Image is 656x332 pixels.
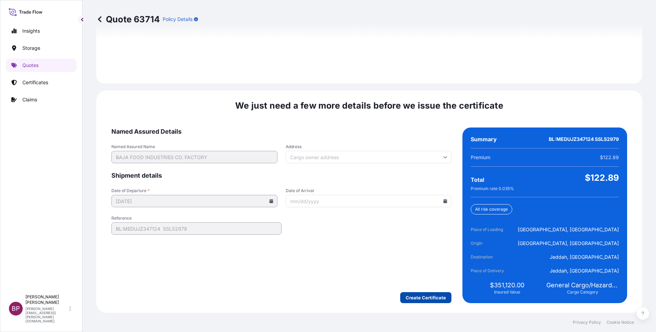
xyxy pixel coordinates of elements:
[585,172,619,183] span: $122.89
[471,254,509,261] span: Destination
[518,226,619,233] span: [GEOGRAPHIC_DATA], [GEOGRAPHIC_DATA]
[235,100,503,111] span: We just need a few more details before we issue the certificate
[406,294,446,301] p: Create Certificate
[400,292,451,303] button: Create Certificate
[12,305,20,312] span: BP
[606,320,634,325] a: Cookie Notice
[494,289,520,295] span: Insured Value
[22,45,40,52] p: Storage
[550,267,619,274] span: Jeddah, [GEOGRAPHIC_DATA]
[25,294,68,305] p: [PERSON_NAME] [PERSON_NAME]
[6,24,77,38] a: Insights
[111,215,282,221] span: Reference
[490,281,524,289] span: $351,120.00
[471,204,512,214] div: All risk coverage
[471,186,514,191] span: Premium rate 0.035 %
[111,222,282,235] input: Your internal reference
[163,16,193,23] p: Policy Details
[111,128,451,136] span: Named Assured Details
[573,320,601,325] a: Privacy Policy
[471,240,509,247] span: Origin
[111,195,277,207] input: mm/dd/yyyy
[111,144,277,150] span: Named Assured Name
[6,76,77,89] a: Certificates
[111,171,451,180] span: Shipment details
[6,58,77,72] a: Quotes
[25,307,68,323] p: [PERSON_NAME][EMAIL_ADDRESS][PERSON_NAME][DOMAIN_NAME]
[22,96,37,103] p: Claims
[471,176,484,183] span: Total
[550,254,619,261] span: Jeddah, [GEOGRAPHIC_DATA]
[286,144,452,150] span: Address
[96,14,160,25] p: Quote 63714
[471,226,509,233] span: Place of Loading
[286,195,452,207] input: mm/dd/yyyy
[600,154,619,161] span: $122.89
[518,240,619,247] span: [GEOGRAPHIC_DATA], [GEOGRAPHIC_DATA]
[546,281,619,289] span: General Cargo/Hazardous Material
[471,136,497,143] span: Summary
[549,136,619,143] span: BL:MEDUJZ347124 SSLS2979
[471,267,509,274] span: Place of Delivery
[471,154,490,161] span: Premium
[286,188,452,193] span: Date of Arrival
[6,93,77,107] a: Claims
[22,62,39,69] p: Quotes
[22,27,40,34] p: Insights
[567,289,598,295] span: Cargo Category
[286,151,452,163] input: Cargo owner address
[6,41,77,55] a: Storage
[22,79,48,86] p: Certificates
[111,188,277,193] span: Date of Departure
